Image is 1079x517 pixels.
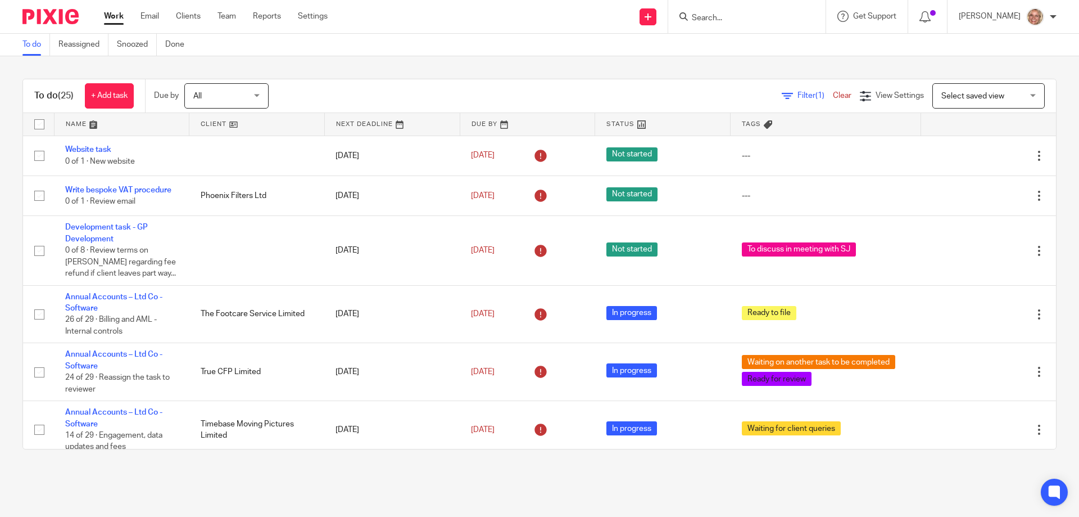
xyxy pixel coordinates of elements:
[85,83,134,109] a: + Add task
[58,34,108,56] a: Reassigned
[606,147,658,161] span: Not started
[606,187,658,201] span: Not started
[1026,8,1044,26] img: SJ.jpg
[324,343,460,401] td: [DATE]
[471,152,495,160] span: [DATE]
[324,216,460,285] td: [DATE]
[65,223,148,242] a: Development task - GP Development
[22,34,50,56] a: To do
[65,146,111,154] a: Website task
[34,90,74,102] h1: To do
[959,11,1021,22] p: [PERSON_NAME]
[65,197,135,205] span: 0 of 1 · Review email
[471,246,495,254] span: [DATE]
[876,92,924,100] span: View Settings
[324,176,460,215] td: [DATE]
[471,426,495,434] span: [DATE]
[193,92,202,100] span: All
[742,242,856,257] span: To discuss in meeting with SJ
[65,158,135,165] span: 0 of 1 · New website
[65,293,162,312] a: Annual Accounts – Ltd Co - Software
[65,246,176,277] span: 0 of 8 · Review terms on [PERSON_NAME] regarding fee refund if client leaves part way...
[742,121,761,127] span: Tags
[606,306,657,320] span: In progress
[189,285,325,343] td: The Footcare Service Limited
[65,316,157,336] span: 26 of 29 · Billing and AML - Internal controls
[742,372,811,386] span: Ready for review
[117,34,157,56] a: Snoozed
[606,242,658,257] span: Not started
[742,355,895,369] span: Waiting on another task to be completed
[189,401,325,459] td: Timebase Moving Pictures Limited
[189,343,325,401] td: True CFP Limited
[253,11,281,22] a: Reports
[471,192,495,200] span: [DATE]
[189,176,325,215] td: Phoenix Filters Ltd
[691,14,792,24] input: Search
[140,11,159,22] a: Email
[165,34,193,56] a: Done
[471,310,495,318] span: [DATE]
[833,92,851,100] a: Clear
[742,150,910,161] div: ---
[154,90,179,101] p: Due by
[58,91,74,100] span: (25)
[742,306,796,320] span: Ready to file
[471,368,495,376] span: [DATE]
[742,421,841,435] span: Waiting for client queries
[65,408,162,428] a: Annual Accounts – Ltd Co - Software
[65,431,162,451] span: 14 of 29 · Engagement, data updates and fees
[65,350,162,370] a: Annual Accounts – Ltd Co - Software
[606,363,657,377] span: In progress
[606,421,657,435] span: In progress
[742,190,910,201] div: ---
[104,11,124,22] a: Work
[217,11,236,22] a: Team
[324,401,460,459] td: [DATE]
[65,186,171,194] a: Write bespoke VAT procedure
[176,11,201,22] a: Clients
[853,12,896,20] span: Get Support
[797,92,833,100] span: Filter
[298,11,328,22] a: Settings
[22,9,79,24] img: Pixie
[941,92,1004,100] span: Select saved view
[324,285,460,343] td: [DATE]
[815,92,824,100] span: (1)
[324,136,460,176] td: [DATE]
[65,374,170,393] span: 24 of 29 · Reassign the task to reviewer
